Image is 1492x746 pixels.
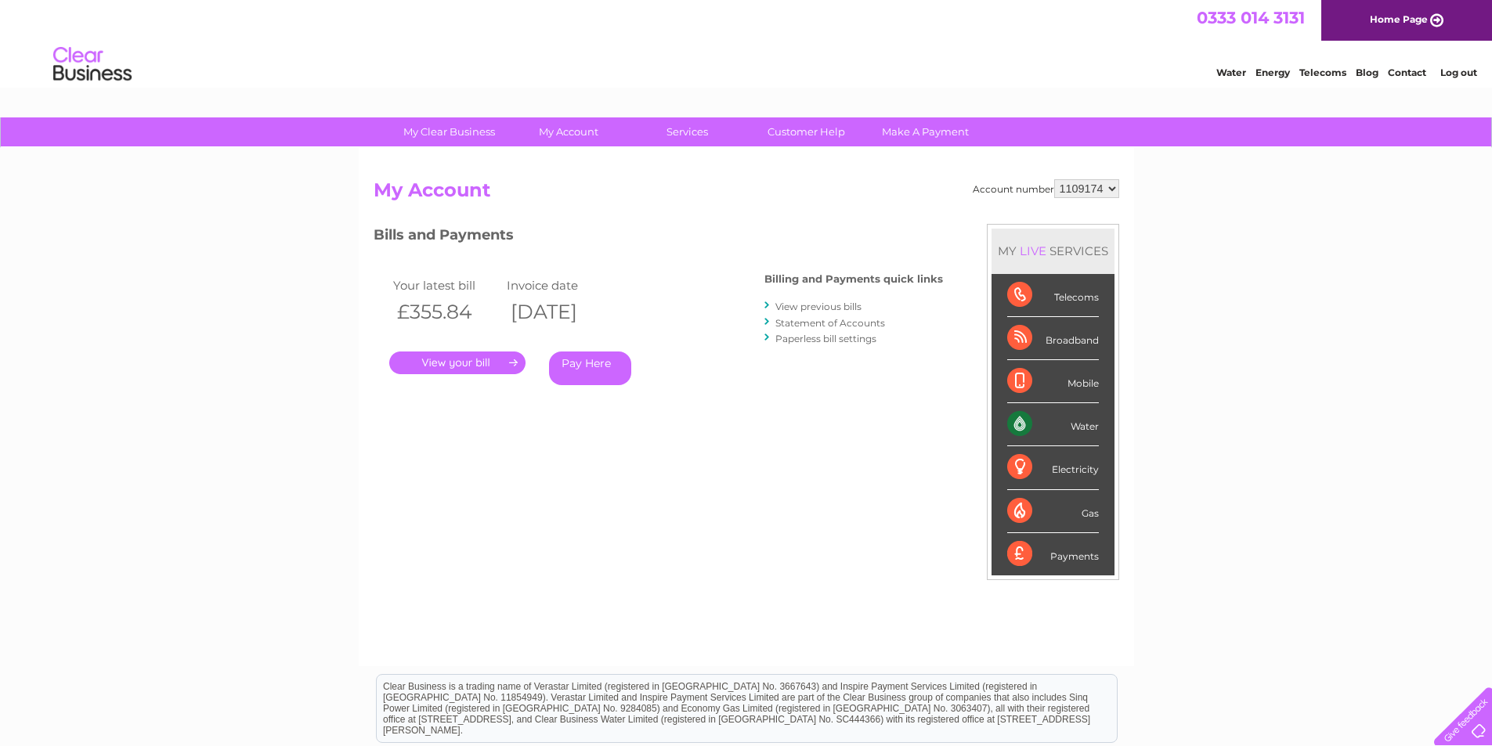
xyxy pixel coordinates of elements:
[1356,67,1378,78] a: Blog
[623,117,752,146] a: Services
[775,301,862,312] a: View previous bills
[1007,533,1099,575] div: Payments
[775,333,876,344] a: Paperless bill settings
[1007,274,1099,317] div: Telecoms
[389,275,503,296] td: Your latest bill
[503,275,616,296] td: Invoice date
[1007,403,1099,446] div: Water
[1197,8,1305,27] a: 0333 014 3131
[1216,67,1246,78] a: Water
[764,273,943,285] h4: Billing and Payments quick links
[385,117,514,146] a: My Clear Business
[973,179,1119,198] div: Account number
[775,317,885,329] a: Statement of Accounts
[992,229,1114,273] div: MY SERVICES
[1388,67,1426,78] a: Contact
[1007,317,1099,360] div: Broadband
[374,224,943,251] h3: Bills and Payments
[1299,67,1346,78] a: Telecoms
[1255,67,1290,78] a: Energy
[1440,67,1477,78] a: Log out
[503,296,616,328] th: [DATE]
[1007,360,1099,403] div: Mobile
[549,351,631,385] a: Pay Here
[389,296,503,328] th: £355.84
[861,117,990,146] a: Make A Payment
[742,117,871,146] a: Customer Help
[1017,243,1049,258] div: LIVE
[389,351,526,374] a: .
[374,179,1119,209] h2: My Account
[1007,446,1099,489] div: Electricity
[52,41,132,88] img: logo.png
[1007,490,1099,533] div: Gas
[377,9,1117,76] div: Clear Business is a trading name of Verastar Limited (registered in [GEOGRAPHIC_DATA] No. 3667643...
[504,117,633,146] a: My Account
